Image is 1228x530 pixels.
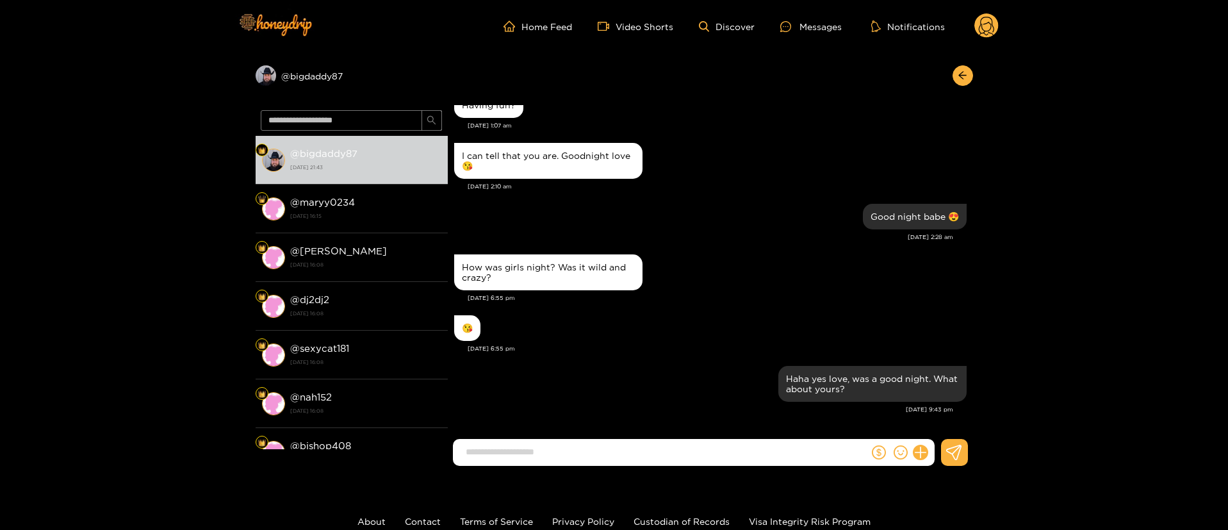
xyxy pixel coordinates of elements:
[552,517,614,526] a: Privacy Policy
[290,245,387,256] strong: @ [PERSON_NAME]
[290,308,441,319] strong: [DATE] 16:08
[258,293,266,301] img: Fan Level
[460,517,533,526] a: Terms of Service
[405,517,441,526] a: Contact
[462,323,473,333] div: 😘
[454,405,953,414] div: [DATE] 9:43 pm
[290,294,329,305] strong: @ dj2dj2
[290,343,349,354] strong: @ sexycat181
[454,143,643,179] div: Oct. 5, 2:10 am
[462,262,635,283] div: How was girls night? Was it wild and crazy?
[262,295,285,318] img: conversation
[290,259,441,270] strong: [DATE] 16:08
[290,161,441,173] strong: [DATE] 21:43
[258,244,266,252] img: Fan Level
[872,445,886,460] span: dollar
[468,294,967,302] div: [DATE] 6:55 pm
[262,441,285,464] img: conversation
[468,121,967,130] div: [DATE] 1:07 am
[454,315,480,341] div: Oct. 5, 6:55 pm
[454,92,523,118] div: Oct. 5, 1:07 am
[867,20,949,33] button: Notifications
[290,197,355,208] strong: @ maryy0234
[256,65,448,86] div: @bigdaddy87
[780,19,842,34] div: Messages
[262,246,285,269] img: conversation
[462,100,516,110] div: Having fun?
[258,439,266,447] img: Fan Level
[262,197,285,220] img: conversation
[634,517,730,526] a: Custodian of Records
[598,21,616,32] span: video-camera
[290,440,351,451] strong: @ bishop408
[503,21,521,32] span: home
[894,445,908,460] span: smile
[262,149,285,172] img: conversation
[262,392,285,415] img: conversation
[468,344,967,353] div: [DATE] 6:55 pm
[454,233,953,242] div: [DATE] 2:28 am
[258,147,266,154] img: Fan Level
[786,374,959,394] div: Haha yes love, was a good night. What about yours?
[503,21,572,32] a: Home Feed
[454,254,643,290] div: Oct. 5, 6:55 pm
[258,390,266,398] img: Fan Level
[290,356,441,368] strong: [DATE] 16:08
[462,151,635,171] div: I can tell that you are. Goodnight love 😘
[262,344,285,367] img: conversation
[290,405,441,417] strong: [DATE] 16:08
[863,204,967,229] div: Oct. 5, 2:28 am
[699,21,755,32] a: Discover
[422,110,442,131] button: search
[958,70,967,81] span: arrow-left
[749,517,871,526] a: Visa Integrity Risk Program
[468,182,967,191] div: [DATE] 2:10 am
[258,195,266,203] img: Fan Level
[290,392,332,402] strong: @ nah152
[427,115,436,126] span: search
[357,517,386,526] a: About
[953,65,973,86] button: arrow-left
[871,211,959,222] div: Good night babe 😍
[290,210,441,222] strong: [DATE] 16:15
[290,148,357,159] strong: @ bigdaddy87
[778,366,967,402] div: Oct. 5, 9:43 pm
[869,443,888,462] button: dollar
[598,21,673,32] a: Video Shorts
[258,342,266,349] img: Fan Level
